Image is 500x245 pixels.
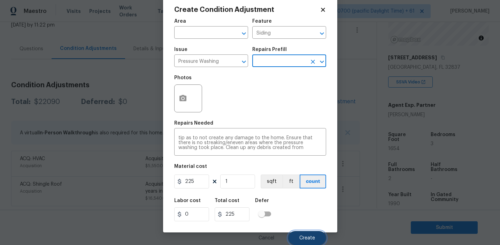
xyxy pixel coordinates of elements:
h5: Area [174,19,186,24]
h5: Repairs Prefill [252,47,287,52]
h2: Create Condition Adjustment [174,6,320,13]
h5: Issue [174,47,187,52]
h5: Repairs Needed [174,121,213,126]
button: Open [239,29,249,38]
button: Create [288,231,326,245]
button: Open [317,57,327,67]
span: Create [299,236,315,241]
textarea: Protect areas as needed for pressure washing. Pressure wash the siding on the home using the appr... [178,135,322,150]
h5: Total cost [215,198,239,203]
span: Cancel [259,236,274,241]
h5: Labor cost [174,198,201,203]
button: Cancel [247,231,285,245]
h5: Material cost [174,164,207,169]
button: Clear [308,57,318,67]
button: sqft [261,175,282,188]
h5: Photos [174,75,192,80]
h5: Feature [252,19,272,24]
button: Open [239,57,249,67]
h5: Defer [255,198,269,203]
button: Open [317,29,327,38]
button: count [300,175,326,188]
button: ft [282,175,300,188]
